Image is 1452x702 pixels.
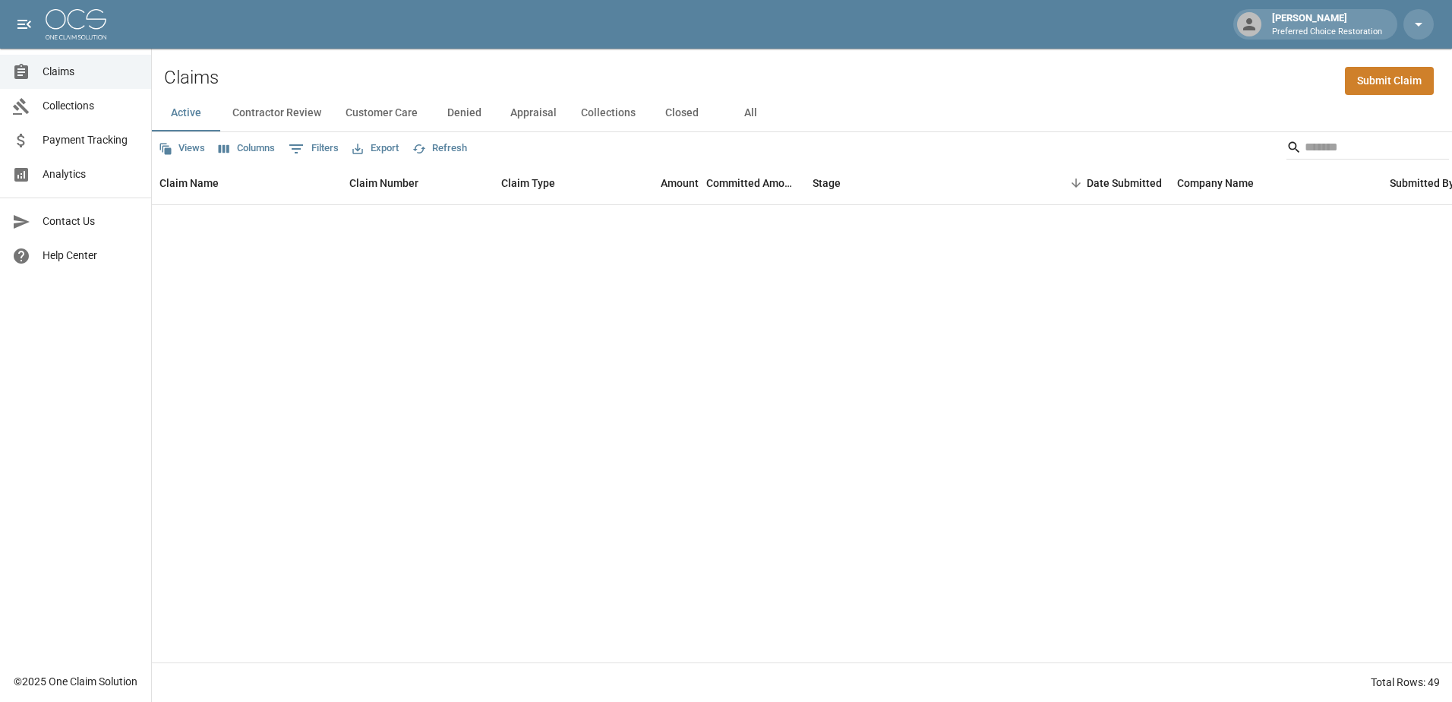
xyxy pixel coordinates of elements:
[706,162,805,204] div: Committed Amount
[1065,172,1087,194] button: Sort
[409,137,471,160] button: Refresh
[1169,162,1382,204] div: Company Name
[569,95,648,131] button: Collections
[608,162,706,204] div: Amount
[813,162,841,204] div: Stage
[220,95,333,131] button: Contractor Review
[333,95,430,131] button: Customer Care
[9,9,39,40] button: open drawer
[43,213,139,229] span: Contact Us
[159,162,219,204] div: Claim Name
[43,132,139,148] span: Payment Tracking
[349,162,418,204] div: Claim Number
[285,137,342,161] button: Show filters
[46,9,106,40] img: ocs-logo-white-transparent.png
[1371,675,1440,690] div: Total Rows: 49
[215,137,279,160] button: Select columns
[1272,26,1382,39] p: Preferred Choice Restoration
[14,674,137,689] div: © 2025 One Claim Solution
[430,95,498,131] button: Denied
[1087,162,1162,204] div: Date Submitted
[716,95,784,131] button: All
[155,137,209,160] button: Views
[494,162,608,204] div: Claim Type
[349,137,402,160] button: Export
[342,162,494,204] div: Claim Number
[1286,135,1449,163] div: Search
[498,95,569,131] button: Appraisal
[152,162,342,204] div: Claim Name
[1266,11,1388,38] div: [PERSON_NAME]
[661,162,699,204] div: Amount
[1033,162,1169,204] div: Date Submitted
[805,162,1033,204] div: Stage
[152,95,220,131] button: Active
[43,248,139,264] span: Help Center
[501,162,555,204] div: Claim Type
[706,162,797,204] div: Committed Amount
[43,64,139,80] span: Claims
[43,98,139,114] span: Collections
[1177,162,1254,204] div: Company Name
[648,95,716,131] button: Closed
[164,67,219,89] h2: Claims
[43,166,139,182] span: Analytics
[152,95,1452,131] div: dynamic tabs
[1345,67,1434,95] a: Submit Claim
